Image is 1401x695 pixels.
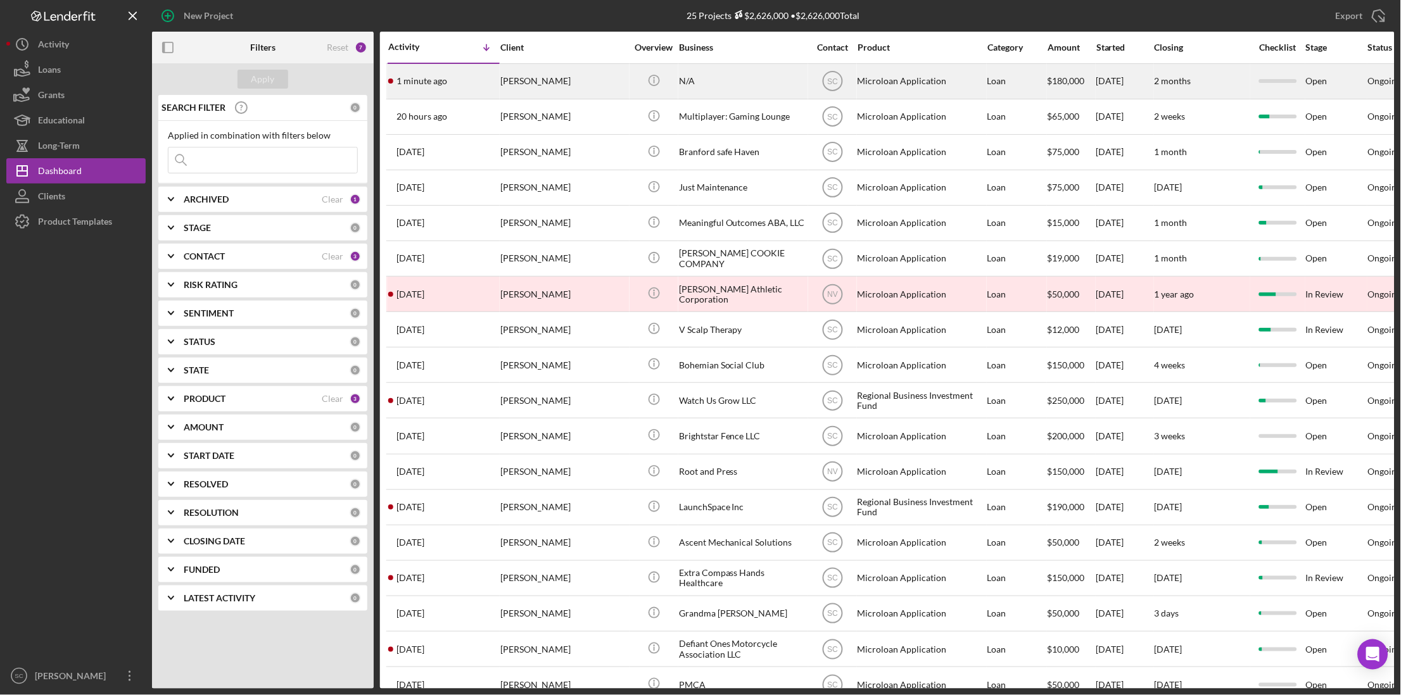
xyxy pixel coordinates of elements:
[1306,277,1367,311] div: In Review
[1155,75,1191,86] time: 2 months
[858,135,984,169] div: Microloan Application
[350,422,361,433] div: 0
[500,42,627,53] div: Client
[396,573,424,583] time: 2025-08-05 21:19
[396,253,424,263] time: 2025-09-03 18:35
[987,171,1046,204] div: Loan
[1048,679,1080,690] span: $50,000
[500,384,627,417] div: [PERSON_NAME]
[1306,65,1367,98] div: Open
[679,135,806,169] div: Branford safe Haven
[1306,384,1367,417] div: Open
[184,337,215,347] b: STATUS
[827,219,838,228] text: SC
[162,103,225,113] b: SEARCH FILTER
[858,42,984,53] div: Product
[827,468,838,477] text: NV
[679,597,806,630] div: Grandma [PERSON_NAME]
[250,42,276,53] b: Filters
[350,279,361,291] div: 0
[858,171,984,204] div: Microloan Application
[396,431,424,441] time: 2025-08-20 15:51
[500,491,627,524] div: [PERSON_NAME]
[184,565,220,575] b: FUNDED
[987,632,1046,666] div: Loan
[500,65,627,98] div: [PERSON_NAME]
[1048,324,1080,335] span: $12,000
[396,147,424,157] time: 2025-09-08 20:50
[1096,491,1153,524] div: [DATE]
[6,32,146,57] button: Activity
[679,455,806,489] div: Root and Press
[679,526,806,560] div: Ascent Mechanical Solutions
[38,209,112,237] div: Product Templates
[1155,466,1182,477] time: [DATE]
[827,254,838,263] text: SC
[350,393,361,404] div: 3
[350,251,361,262] div: 3
[1306,491,1367,524] div: Open
[1096,384,1153,417] div: [DATE]
[184,536,245,546] b: CLOSING DATE
[6,158,146,184] a: Dashboard
[1155,42,1250,53] div: Closing
[1048,75,1085,86] span: $180,000
[500,419,627,453] div: [PERSON_NAME]
[6,133,146,158] button: Long-Term
[1306,561,1367,595] div: In Review
[1048,253,1080,263] span: $19,000
[1155,501,1182,512] time: [DATE]
[827,432,838,441] text: SC
[987,455,1046,489] div: Loan
[500,313,627,346] div: [PERSON_NAME]
[322,251,343,261] div: Clear
[1096,100,1153,134] div: [DATE]
[858,419,984,453] div: Microloan Application
[987,348,1046,382] div: Loan
[388,42,444,52] div: Activity
[184,451,234,461] b: START DATE
[827,539,838,548] text: SC
[1306,348,1367,382] div: Open
[350,194,361,205] div: 1
[1155,111,1186,122] time: 2 weeks
[858,348,984,382] div: Microloan Application
[987,42,1046,53] div: Category
[1096,206,1153,240] div: [DATE]
[687,10,860,21] div: 25 Projects • $2,626,000 Total
[1048,501,1085,512] span: $190,000
[679,419,806,453] div: Brightstar Fence LLC
[679,100,806,134] div: Multiplayer: Gaming Lounge
[987,242,1046,275] div: Loan
[987,561,1046,595] div: Loan
[679,313,806,346] div: V Scalp Therapy
[350,507,361,518] div: 0
[679,561,806,595] div: Extra Compass Hands Healthcare
[1096,632,1153,666] div: [DATE]
[500,561,627,595] div: [PERSON_NAME]
[858,526,984,560] div: Microloan Application
[1096,42,1153,53] div: Started
[1048,572,1085,583] span: $150,000
[1096,419,1153,453] div: [DATE]
[679,491,806,524] div: LaunchSpace Inc
[679,242,806,275] div: [PERSON_NAME] COOKIE COMPANY
[6,184,146,209] button: Clients
[396,537,424,548] time: 2025-08-13 18:54
[32,663,114,692] div: [PERSON_NAME]
[500,135,627,169] div: [PERSON_NAME]
[184,422,224,432] b: AMOUNT
[1048,182,1080,192] span: $75,000
[858,65,984,98] div: Microloan Application
[827,148,838,157] text: SC
[184,308,234,318] b: SENTIMENT
[168,130,358,141] div: Applied in combination with filters below
[350,308,361,319] div: 0
[732,10,789,21] div: $2,626,000
[1251,42,1305,53] div: Checklist
[1306,242,1367,275] div: Open
[38,32,69,60] div: Activity
[1155,644,1182,654] time: [DATE]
